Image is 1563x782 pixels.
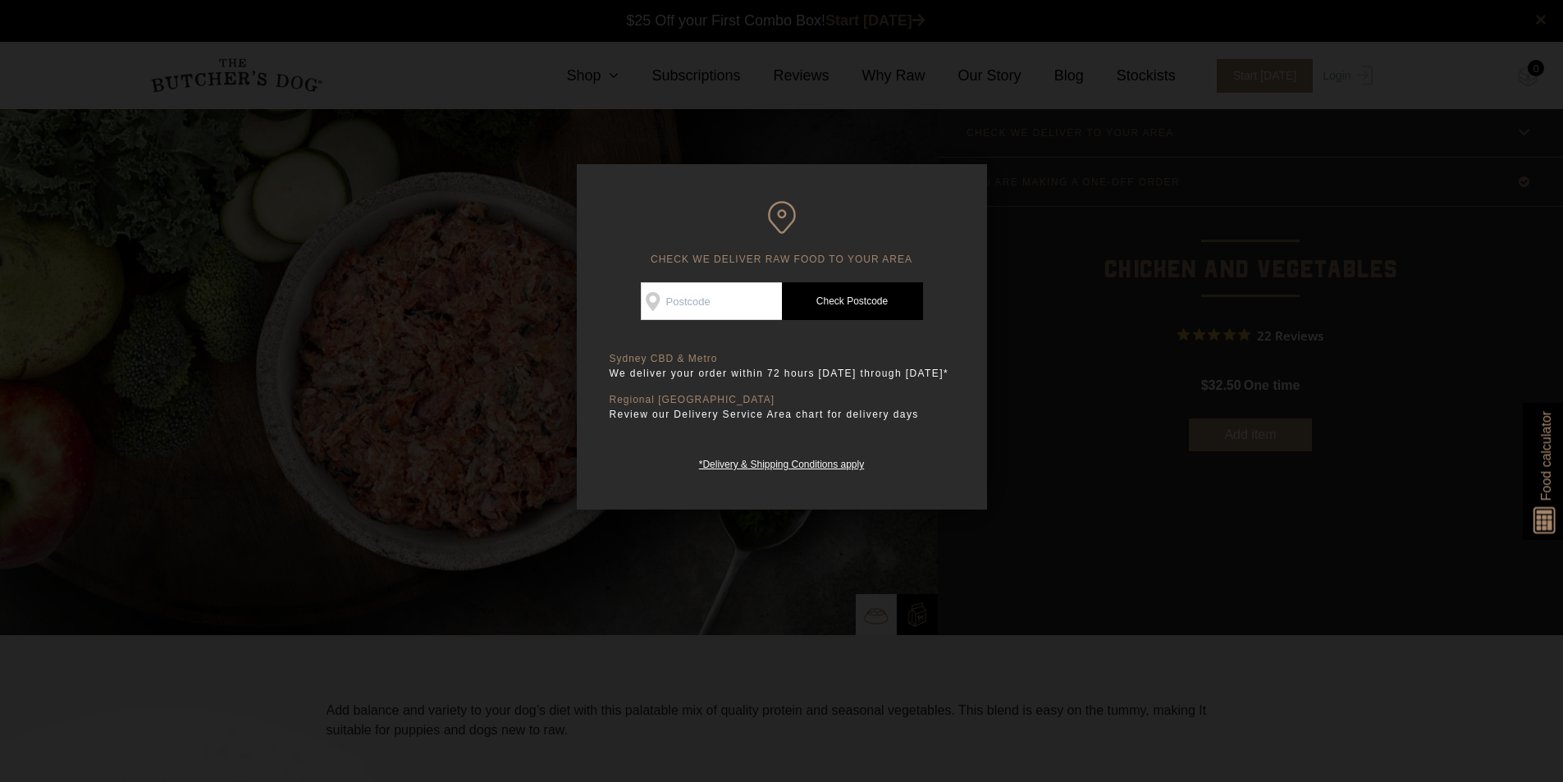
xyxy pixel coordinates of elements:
p: Sydney CBD & Metro [610,353,954,365]
p: We deliver your order within 72 hours [DATE] through [DATE]* [610,365,954,382]
a: Check Postcode [782,282,923,320]
a: *Delivery & Shipping Conditions apply [699,455,864,470]
p: Regional [GEOGRAPHIC_DATA] [610,394,954,406]
h6: CHECK WE DELIVER RAW FOOD TO YOUR AREA [610,201,954,266]
input: Postcode [641,282,782,320]
p: Review our Delivery Service Area chart for delivery days [610,406,954,423]
span: Food calculator [1536,411,1556,501]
